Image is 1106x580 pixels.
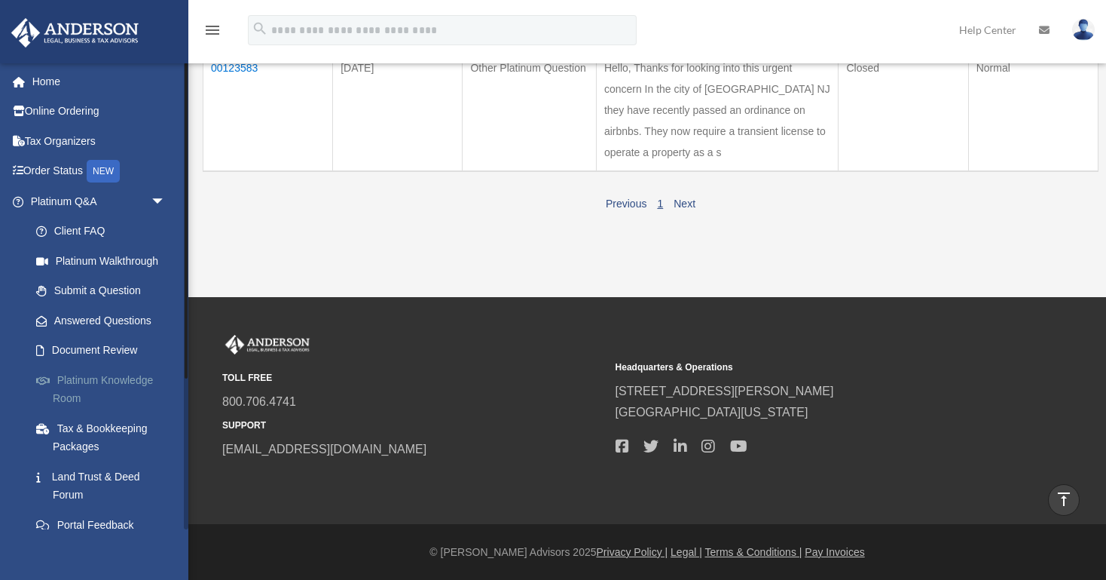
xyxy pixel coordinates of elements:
[968,49,1098,171] td: Normal
[222,418,605,434] small: SUPPORT
[616,360,998,376] small: Headquarters & Operations
[21,510,188,540] a: Portal Feedback
[21,276,188,306] a: Submit a Question
[705,546,802,558] a: Terms & Conditions |
[606,198,646,210] a: Previous
[21,462,188,510] a: Land Trust & Deed Forum
[21,336,188,366] a: Document Review
[596,49,839,171] td: Hello, Thanks for looking into this urgent concern In the city of [GEOGRAPHIC_DATA] NJ they have ...
[839,49,968,171] td: Closed
[597,546,668,558] a: Privacy Policy |
[1048,484,1080,516] a: vertical_align_top
[11,126,188,156] a: Tax Organizers
[674,198,695,210] a: Next
[805,546,864,558] a: Pay Invoices
[11,186,188,216] a: Platinum Q&Aarrow_drop_down
[333,49,463,171] td: [DATE]
[203,49,333,171] td: 00123583
[222,395,296,408] a: 800.706.4741
[11,156,188,187] a: Order StatusNEW
[657,198,663,210] a: 1
[1055,490,1073,508] i: vertical_align_top
[616,406,808,419] a: [GEOGRAPHIC_DATA][US_STATE]
[203,26,222,39] a: menu
[21,365,188,413] a: Platinum Knowledge Room
[463,49,596,171] td: Other Platinum Question
[151,186,181,217] span: arrow_drop_down
[188,543,1106,562] div: © [PERSON_NAME] Advisors 2025
[616,385,834,397] a: [STREET_ADDRESS][PERSON_NAME]
[222,335,313,354] img: Anderson Advisors Platinum Portal
[222,370,605,386] small: TOLL FREE
[11,97,188,127] a: Online Ordering
[21,216,188,247] a: Client FAQ
[21,246,188,276] a: Platinum Walkthrough
[87,160,120,183] div: NEW
[1072,19,1095,41] img: User Pic
[21,305,181,336] a: Answered Questions
[671,546,702,558] a: Legal |
[222,443,426,456] a: [EMAIL_ADDRESS][DOMAIN_NAME]
[21,413,188,462] a: Tax & Bookkeeping Packages
[7,18,143,48] img: Anderson Advisors Platinum Portal
[252,20,268,37] i: search
[203,21,222,39] i: menu
[11,66,188,97] a: Home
